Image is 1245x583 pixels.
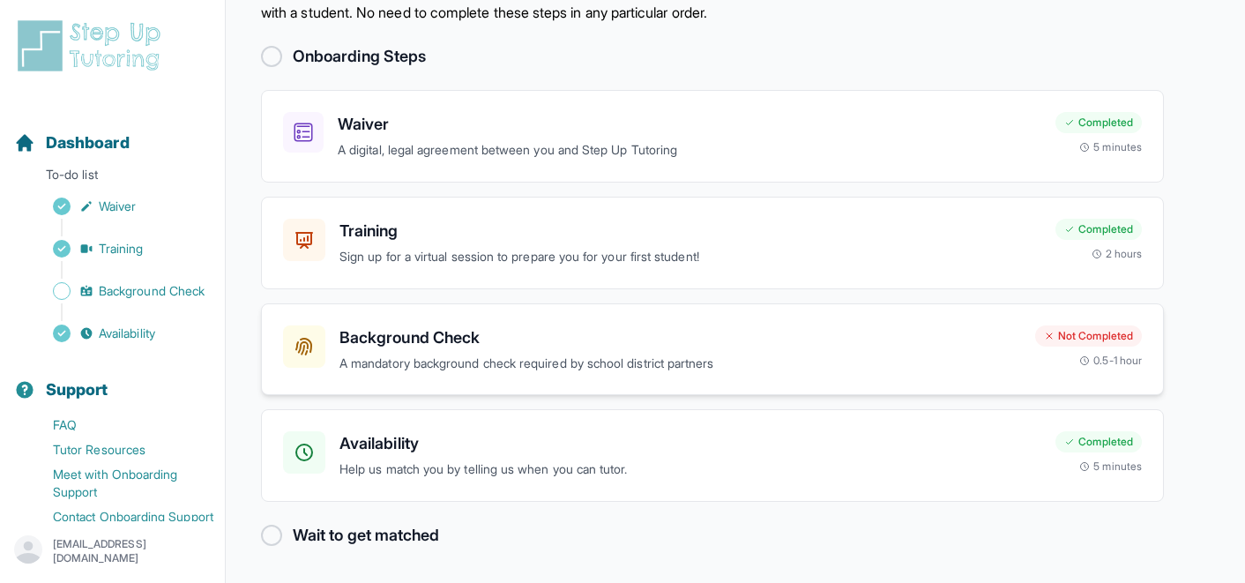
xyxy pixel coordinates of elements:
[14,462,225,505] a: Meet with Onboarding Support
[14,236,225,261] a: Training
[99,325,155,342] span: Availability
[293,44,426,69] h2: Onboarding Steps
[14,505,225,529] a: Contact Onboarding Support
[99,282,205,300] span: Background Check
[261,409,1164,502] a: AvailabilityHelp us match you by telling us when you can tutor.Completed5 minutes
[1055,431,1142,452] div: Completed
[1055,112,1142,133] div: Completed
[46,131,130,155] span: Dashboard
[1079,140,1142,154] div: 5 minutes
[14,194,225,219] a: Waiver
[99,198,136,215] span: Waiver
[338,112,1041,137] h3: Waiver
[99,240,144,258] span: Training
[14,437,225,462] a: Tutor Resources
[339,247,1041,267] p: Sign up for a virtual session to prepare you for your first student!
[14,321,225,346] a: Availability
[14,279,225,303] a: Background Check
[7,102,218,162] button: Dashboard
[261,197,1164,289] a: TrainingSign up for a virtual session to prepare you for your first student!Completed2 hours
[261,90,1164,183] a: WaiverA digital, legal agreement between you and Step Up TutoringCompleted5 minutes
[339,219,1041,243] h3: Training
[339,354,1021,374] p: A mandatory background check required by school district partners
[46,377,108,402] span: Support
[1055,219,1142,240] div: Completed
[339,325,1021,350] h3: Background Check
[339,460,1041,480] p: Help us match you by telling us when you can tutor.
[339,431,1041,456] h3: Availability
[14,18,171,74] img: logo
[293,523,439,548] h2: Wait to get matched
[1079,460,1142,474] div: 5 minutes
[1035,325,1142,347] div: Not Completed
[261,303,1164,396] a: Background CheckA mandatory background check required by school district partnersNot Completed0.5...
[1079,354,1142,368] div: 0.5-1 hour
[7,349,218,409] button: Support
[14,413,225,437] a: FAQ
[14,535,211,567] button: [EMAIL_ADDRESS][DOMAIN_NAME]
[14,131,130,155] a: Dashboard
[1092,247,1143,261] div: 2 hours
[338,140,1041,161] p: A digital, legal agreement between you and Step Up Tutoring
[53,537,211,565] p: [EMAIL_ADDRESS][DOMAIN_NAME]
[7,166,218,191] p: To-do list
